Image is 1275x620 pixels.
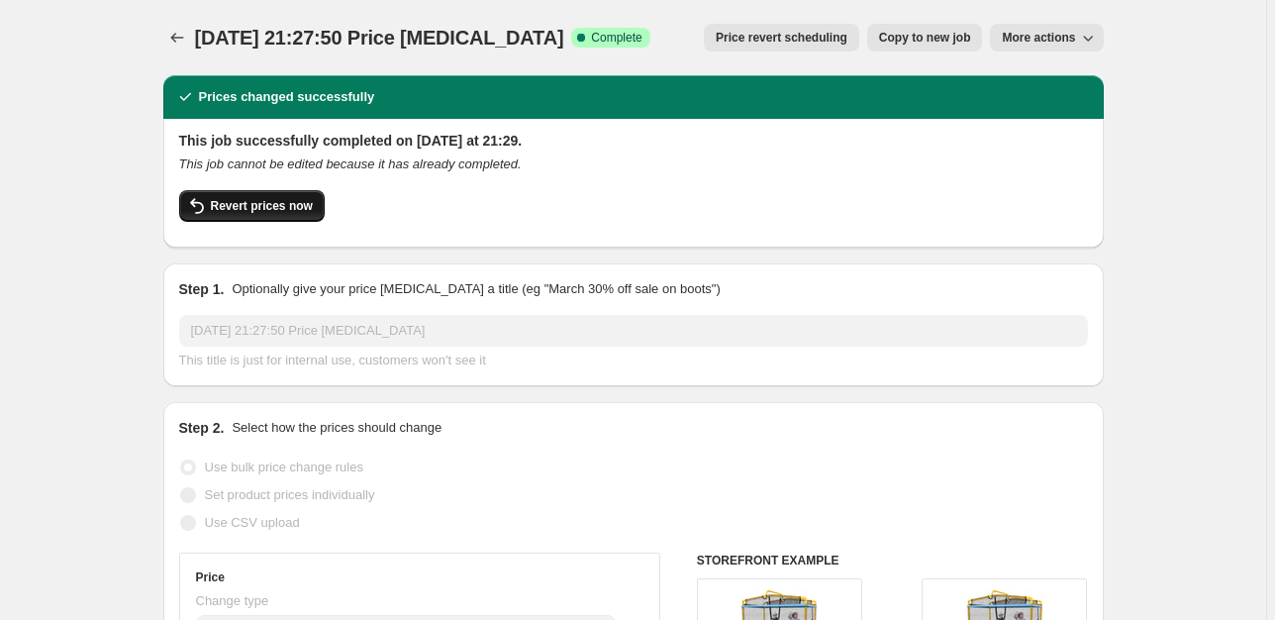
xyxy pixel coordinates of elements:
button: Price change jobs [163,24,191,52]
span: Copy to new job [879,30,971,46]
button: Copy to new job [867,24,983,52]
button: Price revert scheduling [704,24,859,52]
span: Complete [591,30,641,46]
h6: STOREFRONT EXAMPLE [697,553,1088,568]
h2: Step 1. [179,279,225,299]
span: Revert prices now [211,198,313,214]
p: Optionally give your price [MEDICAL_DATA] a title (eg "March 30% off sale on boots") [232,279,720,299]
button: Revert prices now [179,190,325,222]
h2: Prices changed successfully [199,87,375,107]
h2: This job successfully completed on [DATE] at 21:29. [179,131,1088,151]
i: This job cannot be edited because it has already completed. [179,156,522,171]
span: Use CSV upload [205,515,300,530]
span: This title is just for internal use, customers won't see it [179,353,486,367]
span: Use bulk price change rules [205,460,363,474]
span: Price revert scheduling [716,30,847,46]
span: Set product prices individually [205,487,375,502]
h3: Price [196,569,225,585]
span: [DATE] 21:27:50 Price [MEDICAL_DATA] [195,27,564,49]
span: More actions [1002,30,1075,46]
h2: Step 2. [179,418,225,438]
button: More actions [990,24,1103,52]
p: Select how the prices should change [232,418,441,438]
input: 30% off holiday sale [179,315,1088,347]
span: Change type [196,593,269,608]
